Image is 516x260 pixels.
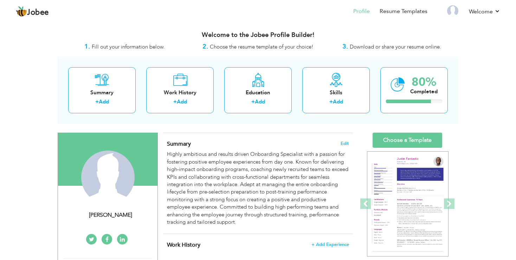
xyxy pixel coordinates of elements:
[167,140,191,148] span: Summary
[167,241,349,248] h4: This helps to show the companies you have worked for.
[341,141,349,146] span: Edit
[84,42,90,51] strong: 1.
[447,5,458,17] img: Profile Img
[167,241,200,249] span: Work History
[177,98,187,105] a: Add
[350,43,441,50] span: Download or share your resume online.
[353,7,370,15] a: Profile
[99,98,109,105] a: Add
[410,76,438,88] div: 80%
[373,133,442,148] a: Choose a Template
[230,89,286,96] div: Education
[311,242,349,247] span: + Add Experience
[210,43,314,50] span: Choose the resume template of your choice!
[342,42,348,51] strong: 3.
[27,9,49,17] span: Jobee
[173,98,177,106] label: +
[58,32,458,39] h3: Welcome to the Jobee Profile Builder!
[251,98,255,106] label: +
[152,89,208,96] div: Work History
[329,98,333,106] label: +
[81,151,135,204] img: Asad Aftab
[410,88,438,95] div: Completed
[16,6,49,17] a: Jobee
[308,89,364,96] div: Skills
[16,6,27,17] img: jobee.io
[380,7,427,15] a: Resume Templates
[92,43,165,50] span: Fill out your information below.
[74,89,130,96] div: Summary
[469,7,500,16] a: Welcome
[333,98,343,105] a: Add
[167,151,349,226] div: Highly ambitious and results driven Onboarding Specialist with a passion for fostering positive e...
[167,140,349,147] h4: Adding a summary is a quick and easy way to highlight your experience and interests.
[255,98,265,105] a: Add
[202,42,208,51] strong: 2.
[63,211,157,219] div: [PERSON_NAME]
[95,98,99,106] label: +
